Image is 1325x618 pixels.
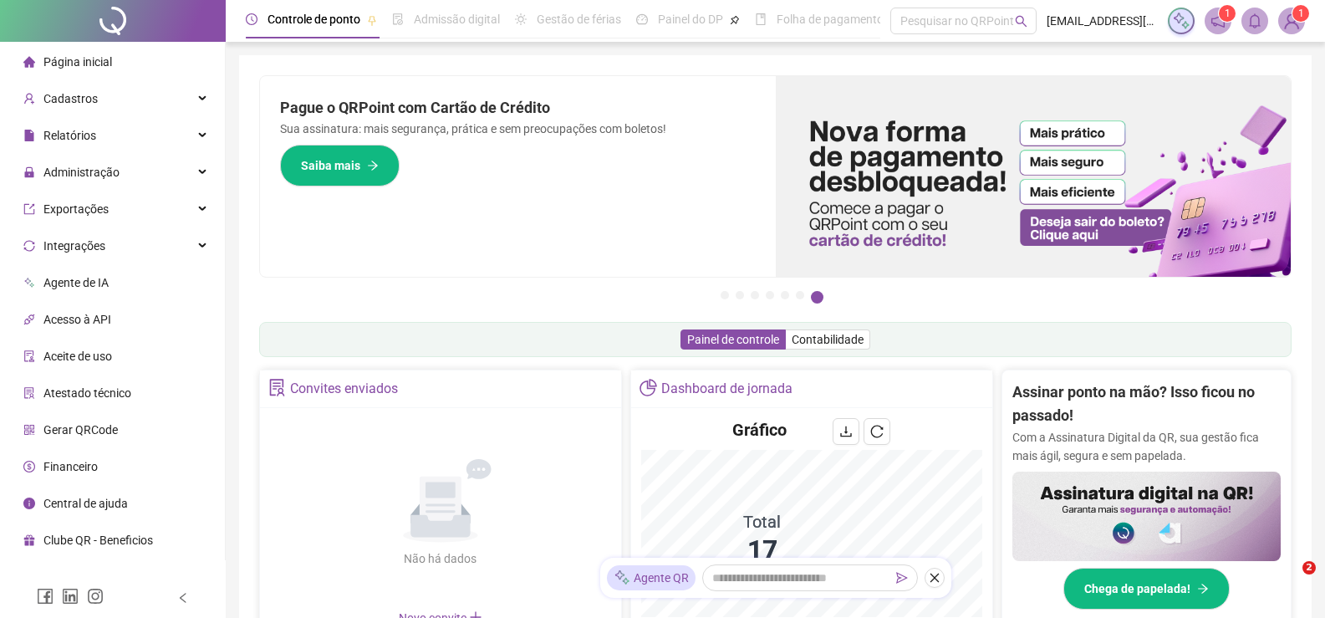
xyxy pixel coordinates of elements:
[1063,568,1230,610] button: Chega de papelada!
[23,534,35,546] span: gift
[1015,15,1027,28] span: search
[730,15,740,25] span: pushpin
[777,13,884,26] span: Folha de pagamento
[23,498,35,509] span: info-circle
[537,13,621,26] span: Gestão de férias
[1012,472,1281,561] img: banner%2F02c71560-61a6-44d4-94b9-c8ab97240462.png
[614,569,630,587] img: sparkle-icon.fc2bf0ac1784a2077858766a79e2daf3.svg
[929,572,940,584] span: close
[23,240,35,252] span: sync
[414,13,500,26] span: Admissão digital
[23,350,35,362] span: audit
[43,166,120,179] span: Administração
[280,120,756,138] p: Sua assinatura: mais segurança, prática e sem preocupações com boletos!
[43,460,98,473] span: Financeiro
[43,239,105,253] span: Integrações
[781,291,789,299] button: 5
[636,13,648,25] span: dashboard
[766,291,774,299] button: 4
[268,13,360,26] span: Controle de ponto
[23,56,35,68] span: home
[177,592,189,604] span: left
[870,425,884,438] span: reload
[268,379,286,396] span: solution
[23,130,35,141] span: file
[364,549,517,568] div: Não há dados
[658,13,723,26] span: Painel do DP
[43,55,112,69] span: Página inicial
[1172,12,1190,30] img: sparkle-icon.fc2bf0ac1784a2077858766a79e2daf3.svg
[811,291,823,304] button: 7
[1219,5,1236,22] sup: 1
[736,291,744,299] button: 2
[515,13,527,25] span: sun
[280,96,756,120] h2: Pague o QRPoint com Cartão de Crédito
[392,13,404,25] span: file-done
[43,92,98,105] span: Cadastros
[23,387,35,399] span: solution
[1225,8,1231,19] span: 1
[751,291,759,299] button: 3
[839,425,853,438] span: download
[1197,583,1209,595] span: arrow-right
[43,386,131,400] span: Atestado técnico
[732,418,787,442] h4: Gráfico
[301,156,360,175] span: Saiba mais
[23,461,35,472] span: dollar
[1268,561,1308,601] iframe: Intercom live chat
[1302,561,1316,575] span: 2
[43,350,112,363] span: Aceite de uso
[1210,13,1226,28] span: notification
[280,145,400,186] button: Saiba mais
[43,497,128,510] span: Central de ajuda
[1298,8,1304,19] span: 1
[1047,12,1158,30] span: [EMAIL_ADDRESS][DOMAIN_NAME]
[43,129,96,142] span: Relatórios
[721,291,729,299] button: 1
[792,333,864,346] span: Contabilidade
[687,333,779,346] span: Painel de controle
[43,423,118,437] span: Gerar QRCode
[43,313,111,326] span: Acesso à API
[43,276,109,289] span: Agente de IA
[755,13,767,25] span: book
[1247,13,1262,28] span: bell
[1012,428,1281,465] p: Com a Assinatura Digital da QR, sua gestão fica mais ágil, segura e sem papelada.
[62,588,79,605] span: linkedin
[87,588,104,605] span: instagram
[43,534,153,547] span: Clube QR - Beneficios
[661,375,792,403] div: Dashboard de jornada
[896,572,908,584] span: send
[1084,580,1190,598] span: Chega de papelada!
[43,202,109,216] span: Exportações
[796,291,804,299] button: 6
[1012,381,1281,428] h2: Assinar ponto na mão? Isso ficou no passado!
[607,565,696,590] div: Agente QR
[776,76,1292,277] img: banner%2F096dab35-e1a4-4d07-87c2-cf089f3812bf.png
[640,379,657,396] span: pie-chart
[290,375,398,403] div: Convites enviados
[367,15,377,25] span: pushpin
[23,314,35,325] span: api
[23,93,35,105] span: user-add
[23,424,35,436] span: qrcode
[1292,5,1309,22] sup: Atualize o seu contato no menu Meus Dados
[1279,8,1304,33] img: 67588
[367,160,379,171] span: arrow-right
[246,13,257,25] span: clock-circle
[23,203,35,215] span: export
[37,588,54,605] span: facebook
[23,166,35,178] span: lock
